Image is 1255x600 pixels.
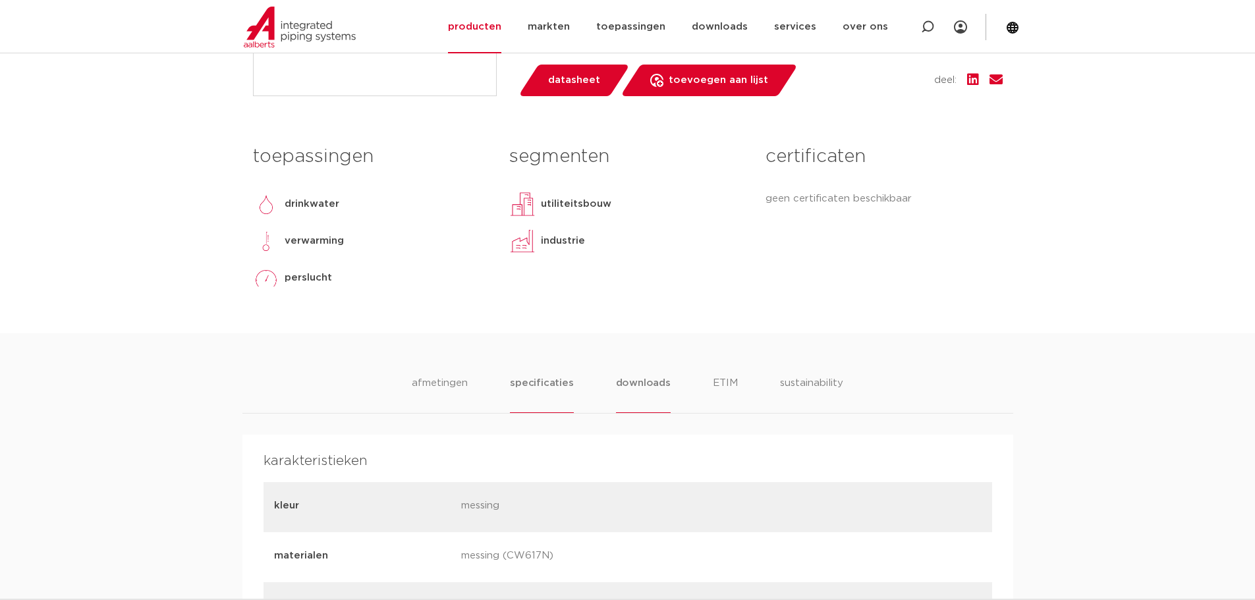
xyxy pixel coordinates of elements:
li: ETIM [713,375,738,413]
p: verwarming [285,233,344,249]
p: messing [461,498,638,516]
p: messing (CW617N) [461,548,638,566]
li: sustainability [780,375,843,413]
span: deel: [934,72,957,88]
img: industrie [509,228,536,254]
h3: segmenten [509,144,746,170]
li: afmetingen [412,375,468,413]
img: perslucht [253,265,279,291]
a: datasheet [518,65,630,96]
p: geen certificaten beschikbaar [766,191,1002,207]
p: utiliteitsbouw [541,196,611,212]
li: specificaties [510,375,573,413]
span: datasheet [548,70,600,91]
h4: karakteristieken [264,450,992,472]
p: drinkwater [285,196,339,212]
p: materialen [274,548,451,564]
p: kleur [274,498,451,514]
h3: toepassingen [253,144,489,170]
img: utiliteitsbouw [509,191,536,217]
span: toevoegen aan lijst [669,70,768,91]
li: downloads [616,375,671,413]
p: industrie [541,233,585,249]
p: perslucht [285,270,332,286]
h3: certificaten [766,144,1002,170]
img: verwarming [253,228,279,254]
img: drinkwater [253,191,279,217]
